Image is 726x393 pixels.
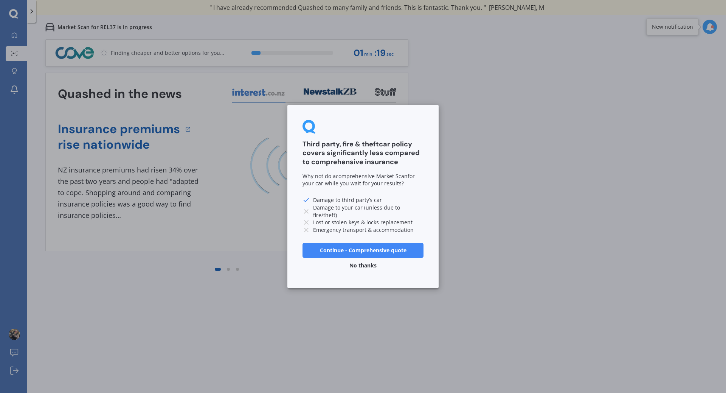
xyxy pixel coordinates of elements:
[302,243,423,258] button: Continue - Comprehensive quote
[302,172,423,187] div: Why not do a for your car while you wait for your results?
[302,226,423,234] li: Emergency transport & accommodation
[302,196,423,204] li: Damage to third party’s car
[302,140,423,166] h3: Third party, fire & theft car policy covers significantly less compared to comprehensive insurance
[302,204,423,219] li: Damage to your car (unless due to fire/theft)
[302,219,423,226] li: Lost or stolen keys & locks replacement
[345,258,381,273] button: No thanks
[336,172,408,180] span: comprehensive Market Scan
